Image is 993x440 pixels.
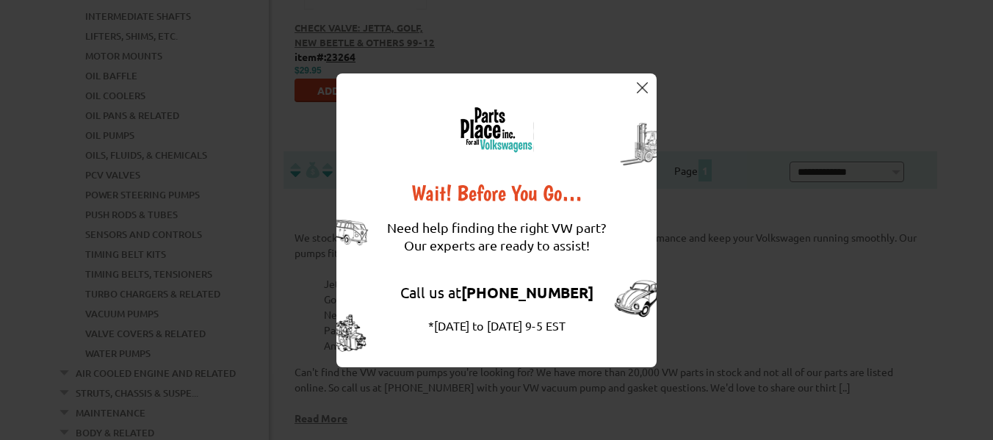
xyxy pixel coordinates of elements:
strong: [PHONE_NUMBER] [461,283,593,302]
div: Wait! Before You Go… [387,182,606,204]
a: Call us at[PHONE_NUMBER] [400,283,593,301]
img: logo [459,107,534,153]
div: *[DATE] to [DATE] 9-5 EST [387,317,606,334]
img: close [637,82,648,93]
div: Need help finding the right VW part? Our experts are ready to assist! [387,204,606,269]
